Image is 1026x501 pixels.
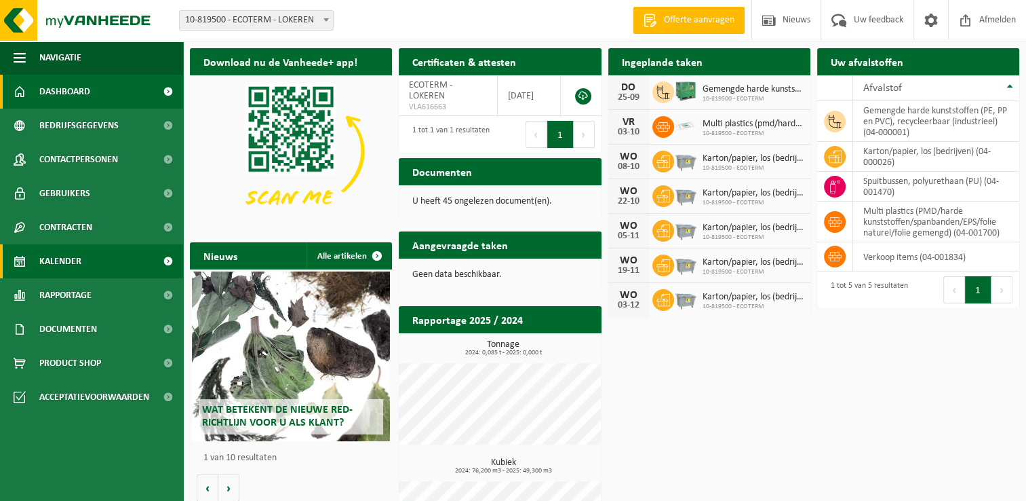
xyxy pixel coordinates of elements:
[703,119,804,130] span: Multi plastics (pmd/harde kunststoffen/spanbanden/eps/folie naturel/folie gemeng...
[674,114,697,137] img: LP-SK-00500-LPE-16
[399,48,530,75] h2: Certificaten & attesten
[406,468,601,475] span: 2024: 76,200 m3 - 2025: 49,300 m3
[307,242,391,270] a: Alle artikelen
[179,10,334,31] span: 10-819500 - ECOTERM - LOKEREN
[39,177,90,210] span: Gebruikers
[39,143,118,177] span: Contactpersonen
[39,312,97,346] span: Documenten
[39,346,101,380] span: Product Shop
[615,255,642,266] div: WO
[703,188,804,199] span: Karton/papier, los (bedrijven)
[674,218,697,241] img: WB-2500-GAL-GY-01
[853,242,1019,272] td: verkoop items (04-001834)
[615,117,642,128] div: VR
[965,276,991,303] button: 1
[674,287,697,310] img: WB-2500-GAL-GY-01
[703,234,804,242] span: 10-819500 - ECOTERM
[674,79,697,103] img: PB-HB-1400-HPE-GN-01
[202,405,353,428] span: Wat betekent de nieuwe RED-richtlijn voor u als klant?
[39,380,149,414] span: Acceptatievoorwaarden
[406,340,601,356] h3: Tonnage
[203,453,385,463] p: 1 van 10 resultaten
[409,80,452,101] span: ECOTERM - LOKEREN
[192,272,390,441] a: Wat betekent de nieuwe RED-richtlijn voor u als klant?
[863,83,902,94] span: Afvalstof
[703,153,804,164] span: Karton/papier, los (bedrijven)
[39,278,92,312] span: Rapportage
[674,183,697,206] img: WB-2500-GAL-GY-01
[406,458,601,475] h3: Kubiek
[615,186,642,197] div: WO
[853,172,1019,202] td: spuitbussen, polyurethaan (PU) (04-001470)
[703,303,804,311] span: 10-819500 - ECOTERM
[703,84,804,95] span: Gemengde harde kunststoffen (pe, pp en pvc), recycleerbaar (industrieel)
[660,14,738,27] span: Offerte aanvragen
[39,75,90,109] span: Dashboard
[703,164,804,172] span: 10-819500 - ECOTERM
[615,266,642,276] div: 19-11
[703,199,804,207] span: 10-819500 - ECOTERM
[615,301,642,310] div: 03-12
[703,268,804,276] span: 10-819500 - ECOTERM
[547,121,574,148] button: 1
[674,149,697,172] img: WB-2500-GAL-GY-01
[615,128,642,137] div: 03-10
[615,290,642,301] div: WO
[39,244,81,278] span: Kalender
[406,350,601,356] span: 2024: 0,085 t - 2025: 0,000 t
[39,41,81,75] span: Navigatie
[943,276,965,303] button: Previous
[180,11,333,30] span: 10-819500 - ECOTERM - LOKEREN
[817,48,917,75] h2: Uw afvalstoffen
[39,109,119,143] span: Bedrijfsgegevens
[615,231,642,241] div: 05-11
[574,121,595,148] button: Next
[409,102,486,113] span: VLA616663
[412,270,587,280] p: Geen data beschikbaar.
[853,142,1019,172] td: karton/papier, los (bedrijven) (04-000026)
[824,275,908,305] div: 1 tot 5 van 5 resultaten
[703,130,804,138] span: 10-819500 - ECOTERM
[991,276,1012,303] button: Next
[615,93,642,103] div: 25-09
[39,210,92,244] span: Contracten
[190,242,251,269] h2: Nieuws
[615,82,642,93] div: DO
[615,221,642,231] div: WO
[703,257,804,268] span: Karton/papier, los (bedrijven)
[500,333,600,360] a: Bekijk rapportage
[498,75,561,116] td: [DATE]
[633,7,745,34] a: Offerte aanvragen
[853,101,1019,142] td: gemengde harde kunststoffen (PE, PP en PVC), recycleerbaar (industrieel) (04-000001)
[406,119,490,149] div: 1 tot 1 van 1 resultaten
[526,121,547,148] button: Previous
[399,306,536,333] h2: Rapportage 2025 / 2024
[190,75,392,227] img: Download de VHEPlus App
[703,223,804,234] span: Karton/papier, los (bedrijven)
[615,197,642,206] div: 22-10
[853,202,1019,242] td: multi plastics (PMD/harde kunststoffen/spanbanden/EPS/folie naturel/folie gemengd) (04-001700)
[608,48,716,75] h2: Ingeplande taken
[703,95,804,103] span: 10-819500 - ECOTERM
[399,231,521,258] h2: Aangevraagde taken
[674,253,697,276] img: WB-2500-GAL-GY-01
[703,292,804,303] span: Karton/papier, los (bedrijven)
[190,48,371,75] h2: Download nu de Vanheede+ app!
[615,151,642,162] div: WO
[399,158,486,185] h2: Documenten
[412,197,587,206] p: U heeft 45 ongelezen document(en).
[615,162,642,172] div: 08-10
